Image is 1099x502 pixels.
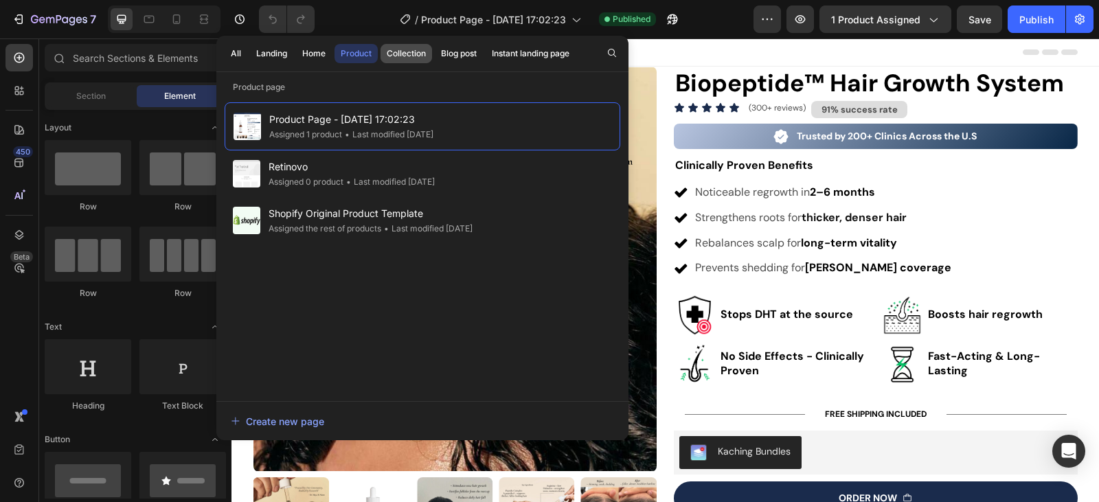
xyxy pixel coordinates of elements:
div: Heading [45,400,131,412]
div: Publish [1019,12,1054,27]
span: Toggle open [204,316,226,338]
p: 91% success rate [580,63,675,79]
p: No Side Effects - Clinically Proven [489,311,637,340]
button: 1 product assigned [819,5,951,33]
span: 1 product assigned [831,12,920,27]
p: Boosts hair regrowth [696,266,844,286]
button: Blog post [435,44,483,63]
span: Toggle open [204,429,226,450]
div: All [231,47,241,60]
button: All [225,44,247,63]
strong: [PERSON_NAME] coverage [574,222,720,236]
input: Search Sections & Elements [45,44,226,71]
div: Undo/Redo [259,5,315,33]
img: KachingBundles.png [459,406,475,422]
p: Noticeable regrowth in [464,144,720,164]
span: Section [76,90,106,102]
div: Last modified [DATE] [343,175,435,189]
div: Blog post [441,47,477,60]
button: Home [296,44,332,63]
iframe: Design area [231,38,1099,502]
span: • [345,129,350,139]
p: clinically proven benefits [444,117,845,137]
p: FREE SHIPPING INCLUDED [585,371,705,382]
p: Prevents shedding for [464,220,720,240]
img: gempages_583658601407578695-5c5adf3d-b25b-4418-aeff-068019fd13df.png [650,255,692,297]
button: Save [957,5,1002,33]
span: Text [45,321,62,333]
strong: long-term vitality [569,197,666,212]
span: • [346,176,351,187]
button: Publish [1008,5,1065,33]
div: Collection [387,47,426,60]
div: Row [45,287,131,299]
div: Landing [256,47,287,60]
span: • [384,223,389,233]
div: Row [139,287,226,299]
button: 7 [5,5,102,33]
p: Rebalances scalp for [464,195,720,215]
strong: 2–6 months [578,146,644,161]
span: / [415,12,418,27]
button: Collection [381,44,432,63]
img: gempages_583658601407578695-59b9edb9-86c8-49c6-b8fe-31ac3c3adc80.png [650,305,692,347]
div: Product [341,47,372,60]
span: Product Page - [DATE] 17:02:23 [421,12,566,27]
div: Last modified [DATE] [381,222,473,236]
strong: thicker, denser hair [570,172,675,186]
div: Assigned the rest of products [269,222,381,236]
span: Retinovo [269,159,435,175]
span: Shopify Original Product Template [269,205,473,222]
div: Kaching Bundles [486,406,559,420]
div: Text Block [139,400,226,412]
span: Save [968,14,991,25]
span: Element [164,90,196,102]
div: Create new page [231,414,324,429]
div: Assigned 0 product [269,175,343,189]
span: Toggle open [204,117,226,139]
p: Trusted by 200+ Clinics Across the U.S [565,89,745,106]
div: Row [139,201,226,213]
button: Kaching Bundles [448,398,570,431]
span: Button [45,433,70,446]
div: Open Intercom Messenger [1052,435,1085,468]
p: Fast-Acting & Long-Lasting [696,311,844,340]
button: Instant landing page [486,44,576,63]
span: Layout [45,122,71,134]
button: Product [335,44,378,63]
button: Landing [250,44,293,63]
button: order now [442,443,846,477]
div: 450 [13,146,33,157]
div: order now [607,451,666,468]
span: Published [613,13,650,25]
p: Product page [216,80,628,94]
div: Home [302,47,326,60]
div: Last modified [DATE] [342,128,433,141]
img: gempages_583658601407578695-b0e65a8f-e548-4d5e-8a57-8329ac3bd991.png [442,305,484,347]
button: Create new page [230,407,615,435]
img: gempages_583658601407578695-bf151ab9-d8ed-41b6-a44d-cddc045f3380.png [442,255,484,297]
div: Instant landing page [492,47,569,60]
p: Stops DHT at the source [489,266,637,286]
span: Product Page - [DATE] 17:02:23 [269,111,433,128]
div: Assigned 1 product [269,128,342,141]
div: Beta [10,251,33,262]
p: 7 [90,11,96,27]
p: Strengthens roots for [464,170,720,190]
div: Row [45,201,131,213]
p: (300+ reviews) [512,62,580,78]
